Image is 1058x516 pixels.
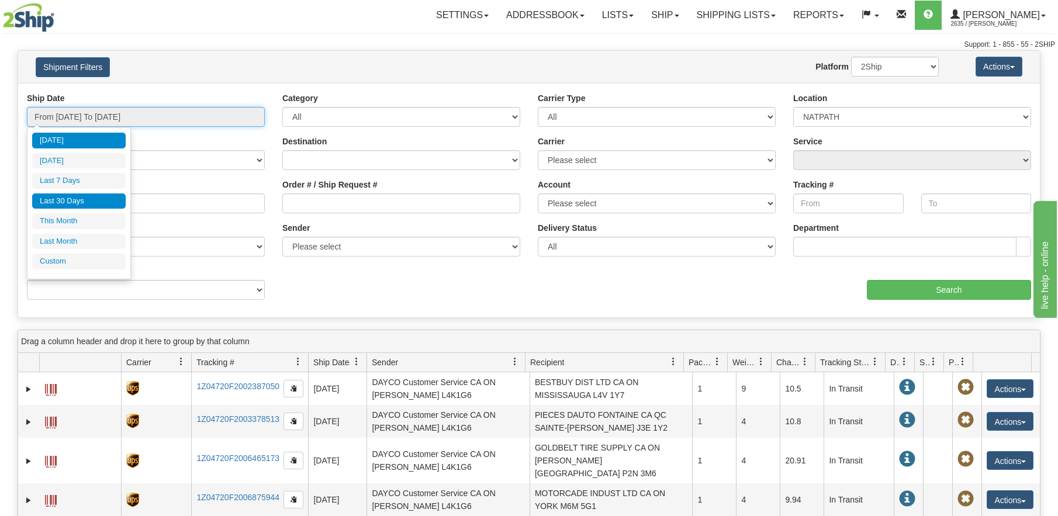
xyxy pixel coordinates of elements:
[780,405,824,438] td: 10.8
[32,234,126,250] li: Last Month
[32,173,126,189] li: Last 7 Days
[957,412,974,428] span: Pickup Not Assigned
[126,453,139,468] img: 8 - UPS
[736,405,780,438] td: 4
[894,352,914,372] a: Delivery Status filter column settings
[663,352,683,372] a: Recipient filter column settings
[45,451,57,469] a: Label
[890,356,900,368] span: Delivery Status
[308,405,367,438] td: [DATE]
[780,438,824,483] td: 20.91
[1031,198,1057,317] iframe: chat widget
[820,356,871,368] span: Tracking Status
[23,383,34,395] a: Expand
[367,483,530,516] td: DAYCO Customer Service CA ON [PERSON_NAME] L4K1G6
[899,451,915,467] span: In Transit
[32,153,126,169] li: [DATE]
[960,10,1040,20] span: [PERSON_NAME]
[924,352,943,372] a: Shipment Issues filter column settings
[282,222,310,234] label: Sender
[282,136,327,147] label: Destination
[367,372,530,405] td: DAYCO Customer Service CA ON [PERSON_NAME] L4K1G6
[367,438,530,483] td: DAYCO Customer Service CA ON [PERSON_NAME] L4K1G6
[987,490,1033,509] button: Actions
[950,18,1038,30] span: 2635 / [PERSON_NAME]
[987,379,1033,398] button: Actions
[32,133,126,148] li: [DATE]
[593,1,642,30] a: Lists
[196,453,279,463] a: 1Z04720F2006465173
[32,254,126,269] li: Custom
[45,379,57,397] a: Label
[987,451,1033,470] button: Actions
[692,405,736,438] td: 1
[780,372,824,405] td: 10.5
[283,413,303,430] button: Copy to clipboard
[196,356,234,368] span: Tracking #
[784,1,853,30] a: Reports
[793,222,839,234] label: Department
[283,491,303,508] button: Copy to clipboard
[751,352,771,372] a: Weight filter column settings
[530,483,693,516] td: MOTORCADE INDUST LTD CA ON YORK M6M 5G1
[867,280,1031,300] input: Search
[949,356,959,368] span: Pickup Status
[282,92,318,104] label: Category
[692,483,736,516] td: 1
[538,92,585,104] label: Carrier Type
[957,491,974,507] span: Pickup Not Assigned
[538,222,597,234] label: Delivery Status
[126,414,139,428] img: 8 - UPS
[282,179,378,191] label: Order # / Ship Request #
[976,57,1022,77] button: Actions
[196,414,279,424] a: 1Z04720F2003378513
[171,352,191,372] a: Carrier filter column settings
[283,380,303,397] button: Copy to clipboard
[427,1,497,30] a: Settings
[32,213,126,229] li: This Month
[824,483,894,516] td: In Transit
[921,193,1032,213] input: To
[736,372,780,405] td: 9
[367,405,530,438] td: DAYCO Customer Service CA ON [PERSON_NAME] L4K1G6
[824,405,894,438] td: In Transit
[3,3,54,32] img: logo2635.jpg
[899,412,915,428] span: In Transit
[196,382,279,391] a: 1Z04720F2002387050
[45,411,57,430] a: Label
[538,136,565,147] label: Carrier
[283,452,303,469] button: Copy to clipboard
[736,438,780,483] td: 4
[824,372,894,405] td: In Transit
[707,352,727,372] a: Packages filter column settings
[23,494,34,506] a: Expand
[824,438,894,483] td: In Transit
[899,491,915,507] span: In Transit
[776,356,801,368] span: Charge
[942,1,1054,30] a: [PERSON_NAME] 2635 / [PERSON_NAME]
[126,493,139,507] img: 8 - UPS
[530,372,693,405] td: BESTBUY DIST LTD CA ON MISSISSAUGA L4V 1Y7
[126,381,139,396] img: 8 - UPS
[795,352,815,372] a: Charge filter column settings
[18,330,1040,353] div: grid grouping header
[530,405,693,438] td: PIECES DAUTO FONTAINE CA QC SAINTE-[PERSON_NAME] J3E 1Y2
[196,493,279,502] a: 1Z04720F2006875944
[538,179,571,191] label: Account
[642,1,687,30] a: Ship
[899,379,915,396] span: In Transit
[865,352,885,372] a: Tracking Status filter column settings
[957,451,974,467] span: Pickup Not Assigned
[689,356,713,368] span: Packages
[497,1,593,30] a: Addressbook
[793,193,904,213] input: From
[736,483,780,516] td: 4
[45,490,57,508] a: Label
[308,372,367,405] td: [DATE]
[3,40,1055,50] div: Support: 1 - 855 - 55 - 2SHIP
[372,356,398,368] span: Sender
[36,57,110,77] button: Shipment Filters
[957,379,974,396] span: Pickup Not Assigned
[692,438,736,483] td: 1
[688,1,784,30] a: Shipping lists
